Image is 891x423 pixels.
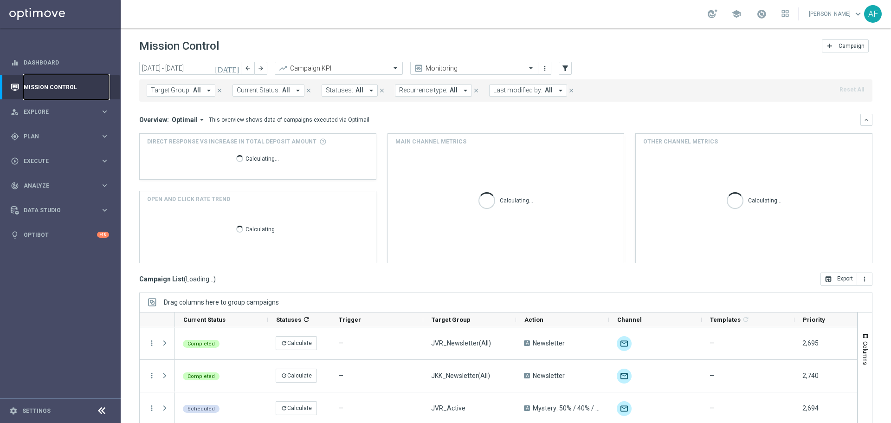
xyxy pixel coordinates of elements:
[24,109,100,115] span: Explore
[281,405,287,411] i: refresh
[414,64,423,73] i: preview
[802,372,819,379] span: 2,740
[148,371,156,380] button: more_vert
[241,62,254,75] button: arrow_back
[22,408,51,414] a: Settings
[473,87,479,94] i: close
[213,62,241,76] button: [DATE]
[147,137,316,146] span: Direct Response VS Increase In Total Deposit Amount
[254,62,267,75] button: arrow_forward
[205,86,213,95] i: arrow_drop_down
[741,314,749,325] span: Calculate column
[215,85,224,96] button: close
[11,182,100,190] div: Analyze
[187,373,215,379] span: Completed
[822,39,869,52] button: add Campaign
[820,273,857,286] button: open_in_browser Export
[294,86,302,95] i: arrow_drop_down
[169,116,209,124] button: Optimail arrow_drop_down
[193,86,201,94] span: All
[367,86,375,95] i: arrow_drop_down
[213,275,216,283] span: )
[24,134,100,139] span: Plan
[568,87,575,94] i: close
[500,195,533,204] p: Calculating...
[151,86,191,94] span: Target Group:
[617,316,642,323] span: Channel
[276,369,317,383] button: refreshCalculate
[139,116,169,124] h3: Overview:
[533,339,565,347] span: Newsletter
[100,132,109,141] i: keyboard_arrow_right
[11,157,100,165] div: Execute
[379,87,385,94] i: close
[10,182,110,189] div: track_changes Analyze keyboard_arrow_right
[11,75,109,99] div: Mission Control
[410,62,538,75] ng-select: Monitoring
[232,85,304,97] button: Current Status: All arrow_drop_down
[100,156,109,165] i: keyboard_arrow_right
[710,404,715,412] span: —
[184,275,186,283] span: (
[164,299,279,306] div: Row Groups
[710,316,741,323] span: Templates
[710,339,715,347] span: —
[862,341,869,365] span: Columns
[826,42,833,50] i: add
[187,406,215,412] span: Scheduled
[139,62,241,75] input: Select date range
[100,206,109,215] i: keyboard_arrow_right
[237,86,280,94] span: Current Status:
[533,371,565,380] span: Newsletter
[710,371,715,380] span: —
[617,336,632,351] div: Optimail
[541,65,549,72] i: more_vert
[24,222,97,247] a: Optibot
[461,86,470,95] i: arrow_drop_down
[472,85,480,96] button: close
[10,231,110,239] button: lightbulb Optibot +10
[24,158,100,164] span: Execute
[338,404,343,412] span: —
[276,401,317,415] button: refreshCalculate
[378,85,386,96] button: close
[11,108,19,116] i: person_search
[11,50,109,75] div: Dashboard
[545,86,553,94] span: All
[326,86,353,94] span: Statuses:
[11,59,19,67] i: equalizer
[11,132,100,141] div: Plan
[11,182,19,190] i: track_changes
[139,275,216,283] h3: Campaign List
[493,86,542,94] span: Last modified by:
[556,86,565,95] i: arrow_drop_down
[139,39,219,53] h1: Mission Control
[524,340,530,346] span: A
[748,195,781,204] p: Calculating...
[524,316,543,323] span: Action
[825,275,832,283] i: open_in_browser
[304,85,313,96] button: close
[100,107,109,116] i: keyboard_arrow_right
[11,231,19,239] i: lightbulb
[11,206,100,215] div: Data Studio
[395,137,466,146] h4: Main channel metrics
[10,84,110,91] button: Mission Control
[450,86,458,94] span: All
[148,404,156,412] button: more_vert
[338,372,343,379] span: —
[11,108,100,116] div: Explore
[802,404,819,412] span: 2,694
[617,401,632,416] img: Optimail
[10,108,110,116] button: person_search Explore keyboard_arrow_right
[245,154,279,163] p: Calculating...
[431,404,465,412] span: JVR_Active
[276,316,301,323] span: Statuses
[861,275,868,283] i: more_vert
[183,339,220,348] colored-tag: Completed
[97,232,109,238] div: +10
